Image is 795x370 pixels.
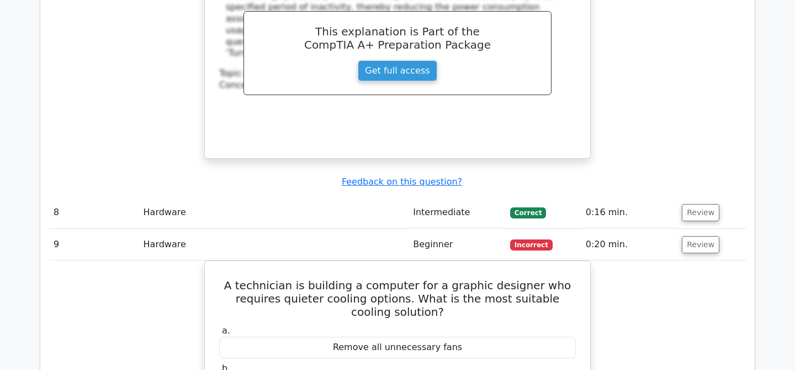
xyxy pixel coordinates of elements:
[409,197,506,228] td: Intermediate
[139,229,409,260] td: Hardware
[139,197,409,228] td: Hardware
[682,204,719,221] button: Review
[219,337,576,358] div: Remove all unnecessary fans
[510,239,553,251] span: Incorrect
[581,197,677,228] td: 0:16 min.
[219,68,576,80] div: Topic:
[49,197,139,228] td: 8
[581,229,677,260] td: 0:20 min.
[510,207,546,218] span: Correct
[682,236,719,253] button: Review
[409,229,506,260] td: Beginner
[49,229,139,260] td: 9
[358,60,437,81] a: Get full access
[218,279,577,319] h5: A technician is building a computer for a graphic designer who requires quieter cooling options. ...
[342,176,462,187] a: Feedback on this question?
[222,325,230,336] span: a.
[219,80,576,91] div: Concept:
